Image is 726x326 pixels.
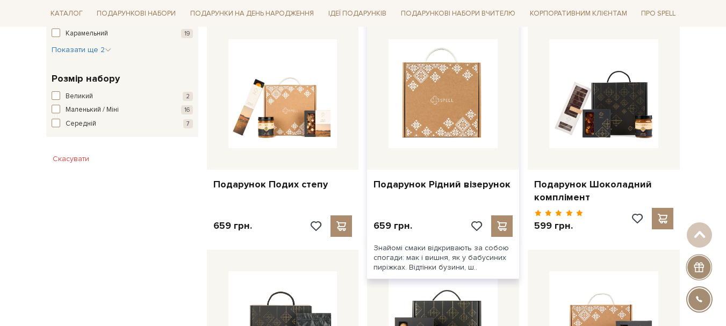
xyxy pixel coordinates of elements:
p: 659 грн. [373,220,412,232]
a: Корпоративним клієнтам [526,5,631,22]
a: Каталог [46,5,87,22]
a: Подарункові набори Вчителю [397,4,520,23]
span: 2 [183,92,193,101]
a: Подарунок Шоколадний комплімент [534,178,673,204]
button: Показати ще 2 [52,45,111,55]
span: Середній [66,119,96,129]
span: Показати ще 2 [52,45,111,54]
a: Подарункові набори [92,5,180,22]
a: Подарунок Подих степу [213,178,353,191]
img: Подарунок Рідний візерунок [389,39,498,148]
button: Великий 2 [52,91,193,102]
span: 16 [181,105,193,114]
button: Карамельний 19 [52,28,193,39]
a: Ідеї подарунків [324,5,391,22]
p: 659 грн. [213,220,252,232]
span: 19 [181,29,193,38]
p: 599 грн. [534,220,583,232]
button: Середній 7 [52,119,193,129]
a: Про Spell [637,5,680,22]
span: Розмір набору [52,71,120,86]
a: Подарунки на День народження [186,5,318,22]
span: Карамельний [66,28,108,39]
button: Скасувати [46,150,96,168]
span: 7 [183,119,193,128]
a: Подарунок Рідний візерунок [373,178,513,191]
span: Великий [66,91,93,102]
div: Знайомі смаки відкривають за собою спогади: мак і вишня, як у бабусиних пиріжках. Відтінки бузини... [367,237,519,279]
button: Маленький / Міні 16 [52,105,193,115]
span: Маленький / Міні [66,105,119,115]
